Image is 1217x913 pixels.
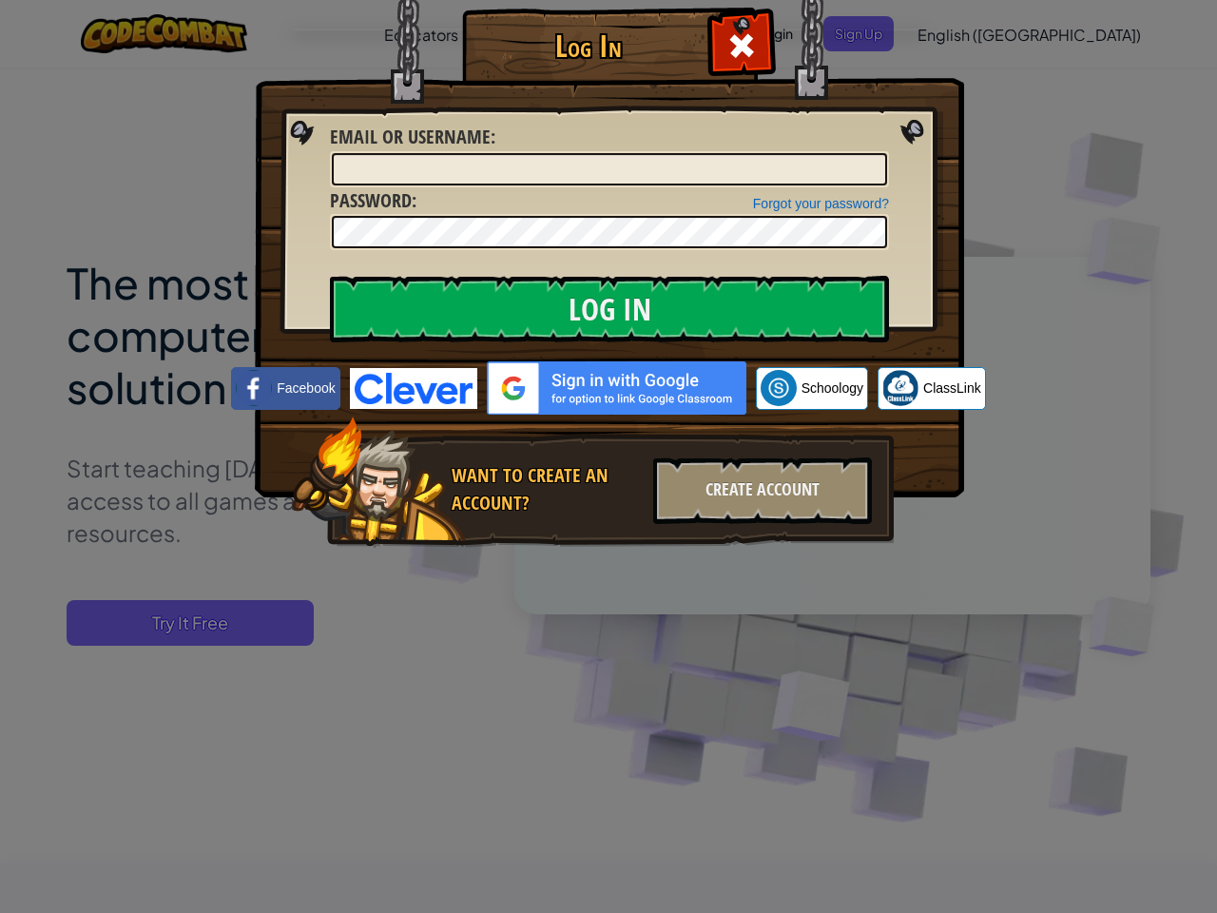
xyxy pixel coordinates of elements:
[330,187,416,215] label: :
[653,457,872,524] div: Create Account
[882,370,918,406] img: classlink-logo-small.png
[330,124,491,149] span: Email or Username
[753,196,889,211] a: Forgot your password?
[761,370,797,406] img: schoology.png
[923,379,981,398] span: ClassLink
[350,368,477,409] img: clever-logo-blue.png
[330,276,889,342] input: Log In
[277,379,335,398] span: Facebook
[236,370,272,406] img: facebook_small.png
[452,462,642,516] div: Want to create an account?
[487,361,746,415] img: gplus_sso_button2.svg
[330,124,495,151] label: :
[467,29,709,63] h1: Log In
[330,187,412,213] span: Password
[802,379,863,398] span: Schoology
